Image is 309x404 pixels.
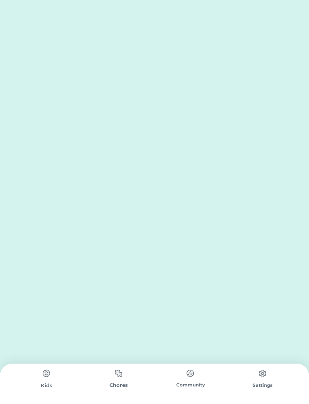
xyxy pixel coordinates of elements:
[255,366,270,381] img: type%3Dchores%2C%20state%3Ddefault.svg
[39,366,54,381] img: type%3Dchores%2C%20state%3Ddefault.svg
[11,382,83,390] div: Kids
[183,366,198,381] img: type%3Dchores%2C%20state%3Ddefault.svg
[154,382,227,388] div: Community
[227,382,299,389] div: Settings
[83,382,155,389] div: Chores
[111,366,126,381] img: type%3Dchores%2C%20state%3Ddefault.svg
